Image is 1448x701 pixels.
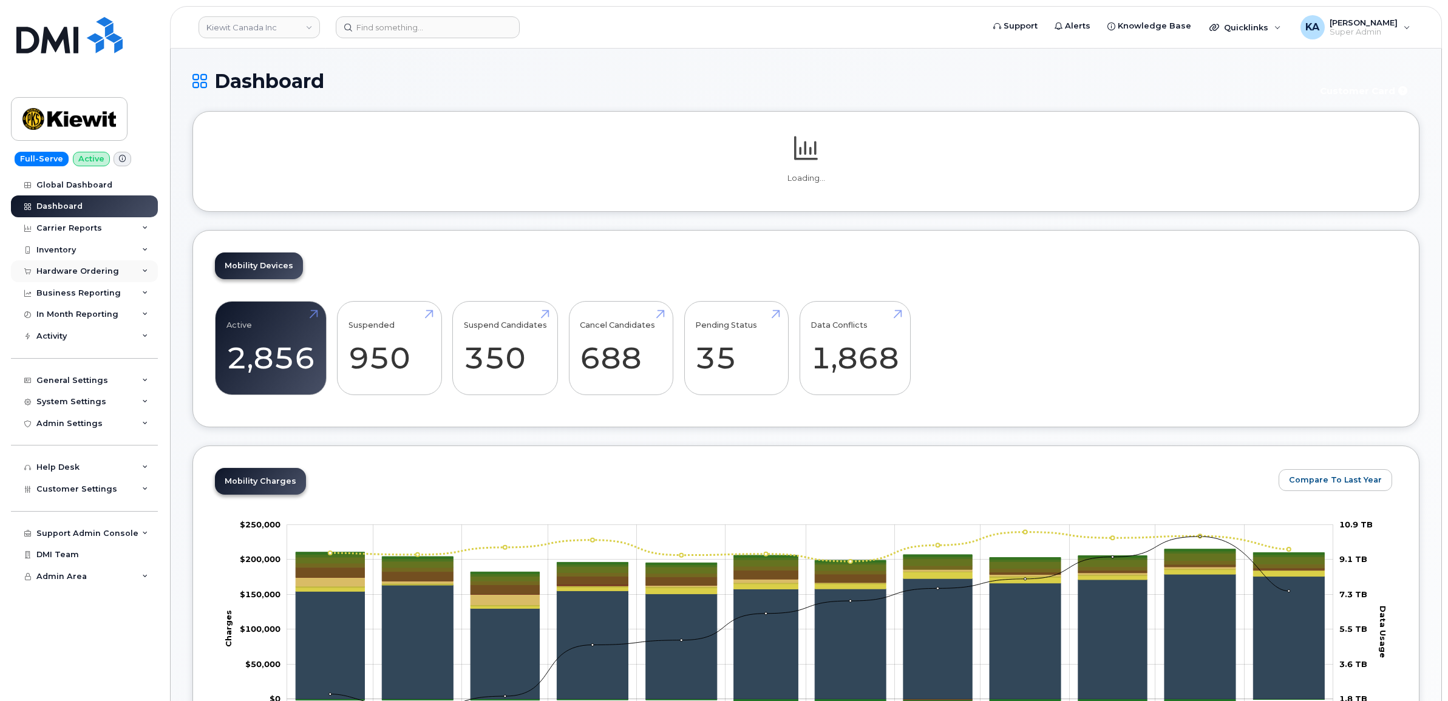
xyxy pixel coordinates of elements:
[1339,520,1373,529] tspan: 10.9 TB
[296,570,1325,609] g: Roaming
[1310,80,1419,101] button: Customer Card
[240,625,280,634] g: $0
[1289,474,1382,486] span: Compare To Last Year
[240,520,280,529] g: $0
[226,308,315,388] a: Active 2,856
[695,308,777,388] a: Pending Status 35
[240,589,280,599] tspan: $150,000
[464,308,547,388] a: Suspend Candidates 350
[1339,589,1367,599] tspan: 7.3 TB
[811,308,899,388] a: Data Conflicts 1,868
[1279,469,1392,491] button: Compare To Last Year
[1339,625,1367,634] tspan: 5.5 TB
[348,308,430,388] a: Suspended 950
[240,520,280,529] tspan: $250,000
[296,574,1325,699] g: Rate Plan
[1339,555,1367,564] tspan: 9.1 TB
[1379,606,1389,658] tspan: Data Usage
[245,659,280,669] tspan: $50,000
[240,625,280,634] tspan: $100,000
[215,173,1397,184] p: Loading...
[215,252,303,279] a: Mobility Devices
[245,659,280,669] g: $0
[223,610,233,647] tspan: Charges
[296,569,1325,606] g: Data
[215,468,306,495] a: Mobility Charges
[580,308,662,388] a: Cancel Candidates 688
[240,555,280,564] g: $0
[1339,659,1367,669] tspan: 3.6 TB
[296,567,1325,605] g: Cancellation
[240,589,280,599] g: $0
[192,70,1304,92] h1: Dashboard
[240,555,280,564] tspan: $200,000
